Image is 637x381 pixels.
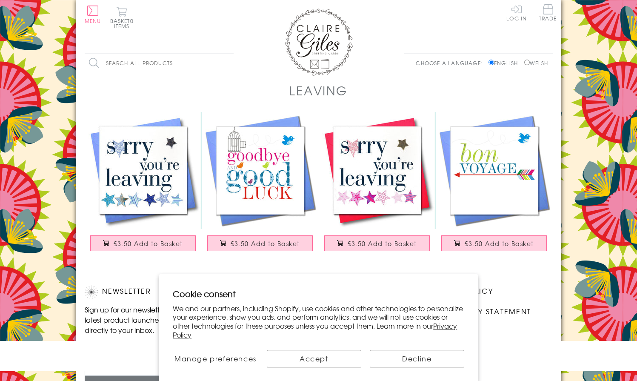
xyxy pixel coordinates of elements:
[85,17,101,25] span: Menu
[436,112,553,229] img: Good Luck Leaving Card, Arrow and Bird, Bon Voyage
[539,4,557,21] span: Trade
[488,59,522,67] label: English
[85,286,229,298] h2: Newsletter
[524,59,548,67] label: Welsh
[465,239,534,248] span: £3.50 Add to Basket
[202,112,319,260] a: Good Luck Leaving Card, Bird Card, Goodbye and Good Luck £3.50 Add to Basket
[173,304,464,339] p: We and our partners, including Shopify, use cookies and other technologies to personalize your ex...
[370,350,464,367] button: Decline
[416,59,487,67] p: Choose a language:
[539,4,557,23] a: Trade
[173,288,464,300] h2: Cookie consent
[436,112,553,260] a: Good Luck Leaving Card, Arrow and Bird, Bon Voyage £3.50 Add to Basket
[231,239,300,248] span: £3.50 Add to Basket
[425,306,531,318] a: Accessibility Statement
[110,7,134,29] button: Basket0 items
[90,235,196,251] button: £3.50 Add to Basket
[524,60,530,65] input: Welsh
[285,9,353,76] img: Claire Giles Greetings Cards
[85,54,234,73] input: Search all products
[348,239,417,248] span: £3.50 Add to Basket
[85,112,202,260] a: Good Luck Card, Sorry You're Leaving Blue, Embellished with a padded star £3.50 Add to Basket
[85,112,202,229] img: Good Luck Card, Sorry You're Leaving Blue, Embellished with a padded star
[173,321,457,340] a: Privacy Policy
[202,112,319,229] img: Good Luck Leaving Card, Bird Card, Goodbye and Good Luck
[173,350,258,367] button: Manage preferences
[85,304,229,335] p: Sign up for our newsletter to receive the latest product launches, news and offers directly to yo...
[267,350,361,367] button: Accept
[289,82,347,99] h1: Leaving
[488,60,494,65] input: English
[114,17,134,30] span: 0 items
[174,353,257,364] span: Manage preferences
[207,235,313,251] button: £3.50 Add to Basket
[85,6,101,23] button: Menu
[506,4,527,21] a: Log In
[319,112,436,229] img: Good Luck Card, Sorry You're Leaving Pink, Embellished with a padded star
[441,235,547,251] button: £3.50 Add to Basket
[114,239,183,248] span: £3.50 Add to Basket
[225,54,234,73] input: Search
[319,112,436,260] a: Good Luck Card, Sorry You're Leaving Pink, Embellished with a padded star £3.50 Add to Basket
[324,235,430,251] button: £3.50 Add to Basket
